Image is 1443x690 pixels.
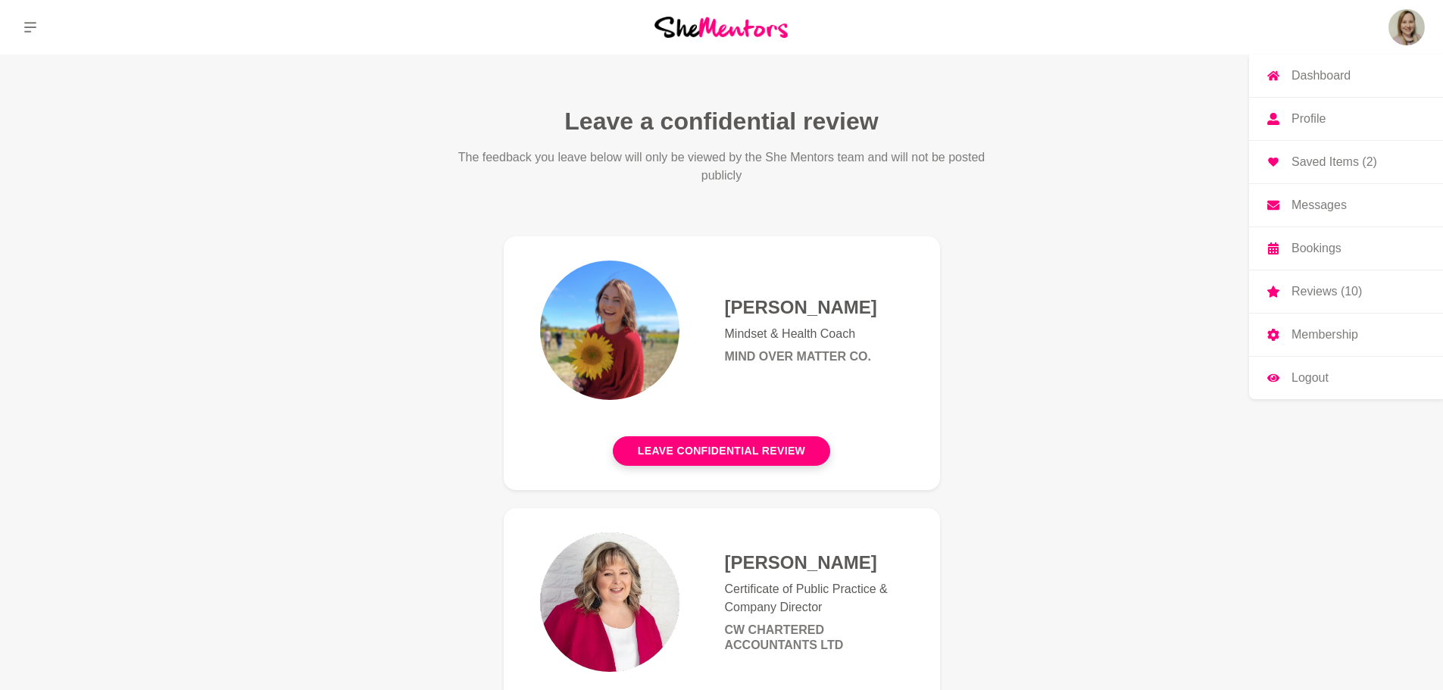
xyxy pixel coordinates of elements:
h4: [PERSON_NAME] [725,296,904,319]
p: Bookings [1292,242,1341,254]
a: Heather MaginnDashboardProfileSaved Items (2)MessagesBookingsReviews (10)MembershipLogout [1388,9,1425,45]
button: Leave confidential review [613,436,830,466]
a: Saved Items (2) [1249,141,1443,183]
p: Logout [1292,372,1329,384]
img: Heather Maginn [1388,9,1425,45]
p: Certificate of Public Practice & Company Director [725,580,904,617]
a: Dashboard [1249,55,1443,97]
p: Saved Items (2) [1292,156,1377,168]
p: Reviews (10) [1292,286,1362,298]
h6: Mind Over Matter Co. [725,349,904,364]
p: The feedback you leave below will only be viewed by the She Mentors team and will not be posted p... [455,148,989,185]
p: Membership [1292,329,1358,341]
h6: CW Chartered Accountants Ltd [725,623,904,653]
h1: Leave a confidential review [564,106,878,136]
p: Dashboard [1292,70,1351,82]
a: Bookings [1249,227,1443,270]
a: [PERSON_NAME]Mindset & Health CoachMind Over Matter Co.Leave confidential review [504,236,940,490]
img: She Mentors Logo [654,17,788,37]
p: Messages [1292,199,1347,211]
p: Profile [1292,113,1326,125]
h4: [PERSON_NAME] [725,551,904,574]
a: Messages [1249,184,1443,226]
p: Mindset & Health Coach [725,325,904,343]
a: Profile [1249,98,1443,140]
a: Reviews (10) [1249,270,1443,313]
